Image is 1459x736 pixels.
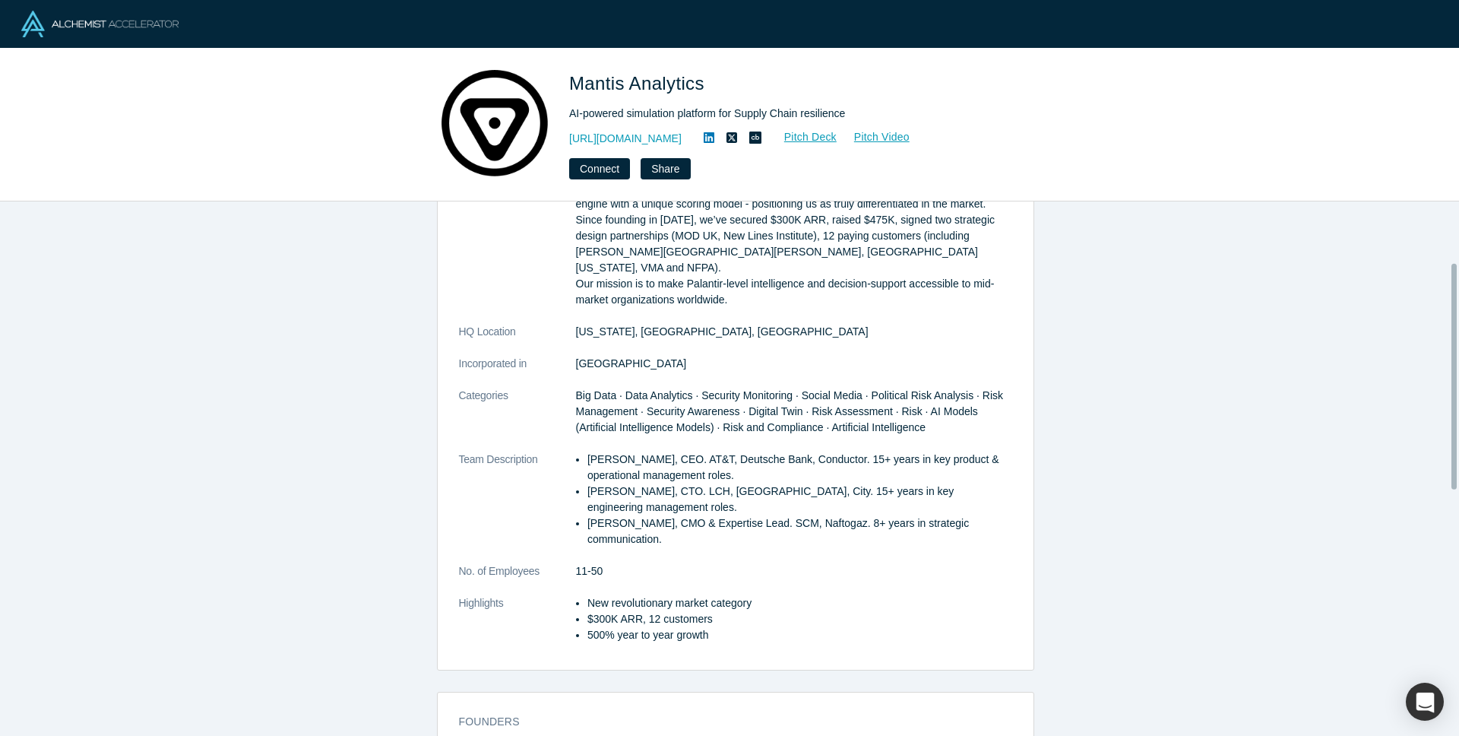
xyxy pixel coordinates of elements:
[459,356,576,388] dt: Incorporated in
[641,158,690,179] button: Share
[576,389,1004,433] span: Big Data · Data Analytics · Security Monitoring · Social Media · Political Risk Analysis · Risk M...
[569,131,682,147] a: [URL][DOMAIN_NAME]
[459,324,576,356] dt: HQ Location
[459,132,576,324] dt: Description
[459,388,576,452] dt: Categories
[459,452,576,563] dt: Team Description
[569,158,630,179] button: Connect
[576,356,1012,372] dd: [GEOGRAPHIC_DATA]
[459,563,576,595] dt: No. of Employees
[587,611,1012,627] li: $300K ARR, 12 customers
[587,627,1012,643] li: 500% year to year growth
[459,595,576,659] dt: Highlights
[837,128,910,146] a: Pitch Video
[576,132,1012,308] p: Mantis Analytics is an AI-driven geopolitical simulation platform that helps enterprises take str...
[459,714,991,730] h3: Founders
[587,516,1012,547] li: [PERSON_NAME], CMO & Expertise Lead. SCM, Naftogaz. 8+ years in strategic communication.
[569,73,710,94] span: Mantis Analytics
[576,563,1012,579] dd: 11-50
[767,128,837,146] a: Pitch Deck
[587,484,1012,516] li: [PERSON_NAME], CTO. LCH, [GEOGRAPHIC_DATA], City. 15+ years in key engineering management roles.
[569,106,995,122] div: AI-powered simulation platform for Supply Chain resilience
[21,11,179,37] img: Alchemist Logo
[441,70,548,176] img: Mantis Analytics's Logo
[587,452,1012,484] li: [PERSON_NAME], CEO. AT&T, Deutsche Bank, Conductor. 15+ years in key product & operational manage...
[576,324,1012,340] dd: [US_STATE], [GEOGRAPHIC_DATA], [GEOGRAPHIC_DATA]
[587,595,1012,611] li: New revolutionary market category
